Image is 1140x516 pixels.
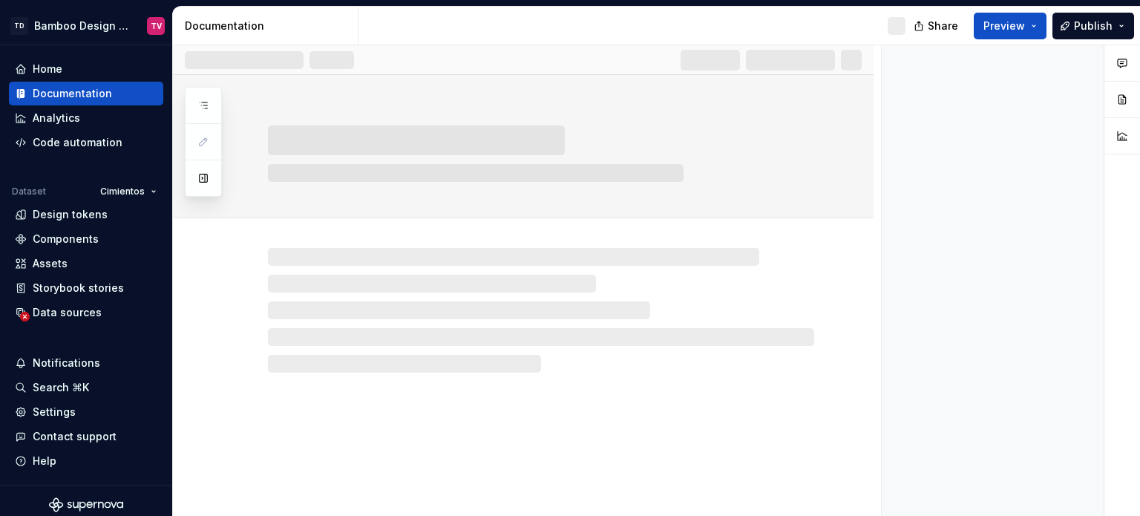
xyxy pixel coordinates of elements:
[928,19,958,33] span: Share
[9,203,163,226] a: Design tokens
[33,305,102,320] div: Data sources
[100,186,145,197] span: Cimientos
[12,186,46,197] div: Dataset
[9,376,163,399] button: Search ⌘K
[33,380,89,395] div: Search ⌘K
[9,449,163,473] button: Help
[3,10,169,42] button: TDBamboo Design SystemTV
[10,17,28,35] div: TD
[185,19,352,33] div: Documentation
[33,256,68,271] div: Assets
[9,227,163,251] a: Components
[983,19,1025,33] span: Preview
[151,20,162,32] div: TV
[33,62,62,76] div: Home
[906,13,968,39] button: Share
[33,281,124,295] div: Storybook stories
[33,207,108,222] div: Design tokens
[1052,13,1134,39] button: Publish
[33,86,112,101] div: Documentation
[34,19,129,33] div: Bamboo Design System
[9,351,163,375] button: Notifications
[33,405,76,419] div: Settings
[33,356,100,370] div: Notifications
[9,252,163,275] a: Assets
[33,232,99,246] div: Components
[33,454,56,468] div: Help
[9,400,163,424] a: Settings
[33,135,122,150] div: Code automation
[33,429,117,444] div: Contact support
[9,276,163,300] a: Storybook stories
[9,131,163,154] a: Code automation
[49,497,123,512] svg: Supernova Logo
[9,106,163,130] a: Analytics
[9,425,163,448] button: Contact support
[9,301,163,324] a: Data sources
[94,181,163,202] button: Cimientos
[1074,19,1113,33] span: Publish
[9,57,163,81] a: Home
[33,111,80,125] div: Analytics
[9,82,163,105] a: Documentation
[974,13,1046,39] button: Preview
